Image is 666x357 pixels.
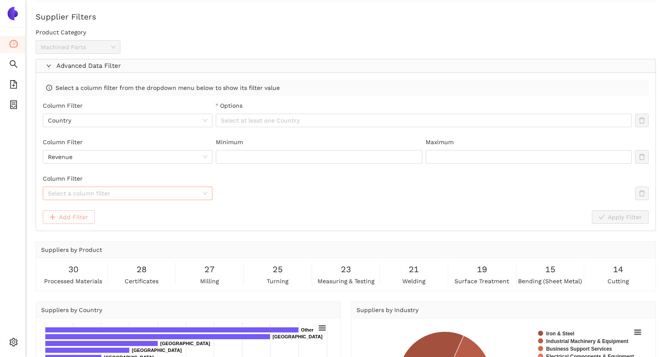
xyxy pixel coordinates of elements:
[160,341,210,346] text: [GEOGRAPHIC_DATA]
[592,210,649,224] button: checkApply Filter
[43,174,83,183] label: Column Filter
[41,307,102,313] span: Suppliers by Country
[546,338,628,344] text: Industrial Machinery & Equipment
[9,77,18,94] span: file-add
[48,151,207,163] span: Revenue
[267,276,288,286] span: turning
[9,57,18,74] span: search
[43,101,83,110] label: Column Filter
[59,212,88,222] span: Add Filter
[402,276,425,286] span: welding
[132,348,182,353] text: [GEOGRAPHIC_DATA]
[43,210,95,224] button: plusAdd Filter
[56,83,280,92] span: Select a column filter from the dropdown menu below to show its filter value
[635,114,649,127] button: delete
[426,151,632,163] input: Maximum
[409,263,419,276] span: 21
[357,307,418,313] span: Suppliers by Industry
[216,151,422,163] input: Minimum
[200,276,219,286] span: milling
[56,61,652,71] span: Advanced Data Filter
[36,28,86,37] label: Product Category
[607,276,629,286] span: cutting
[46,63,51,68] span: right
[545,263,555,276] span: 15
[43,137,83,147] label: Column Filter
[9,98,18,114] span: container
[273,263,283,276] span: 25
[454,276,509,286] span: surface treatment
[635,150,649,164] button: delete
[341,263,351,276] span: 23
[46,85,52,91] span: info-circle
[318,276,374,286] span: measuring & testing
[50,214,56,221] span: plus
[9,36,18,53] span: dashboard
[273,334,323,339] text: [GEOGRAPHIC_DATA]
[36,59,655,73] div: Advanced Data Filter
[125,276,159,286] span: certificates
[36,11,656,22] h3: Supplier Filters
[518,276,582,286] span: bending (sheet metal)
[68,263,78,276] span: 30
[6,7,20,20] img: Logo
[635,187,649,200] button: delete
[44,276,102,286] span: processed materials
[546,346,612,352] text: Business Support Services
[613,263,623,276] span: 14
[41,246,102,253] span: Suppliers by Product
[477,263,487,276] span: 19
[426,137,454,147] label: Maximum
[216,137,243,147] label: Minimum
[216,101,242,110] label: Options
[9,335,18,352] span: setting
[48,114,207,127] span: Country
[546,331,574,337] text: Iron & Steel
[204,263,215,276] span: 27
[301,327,314,332] text: Other
[137,263,147,276] span: 28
